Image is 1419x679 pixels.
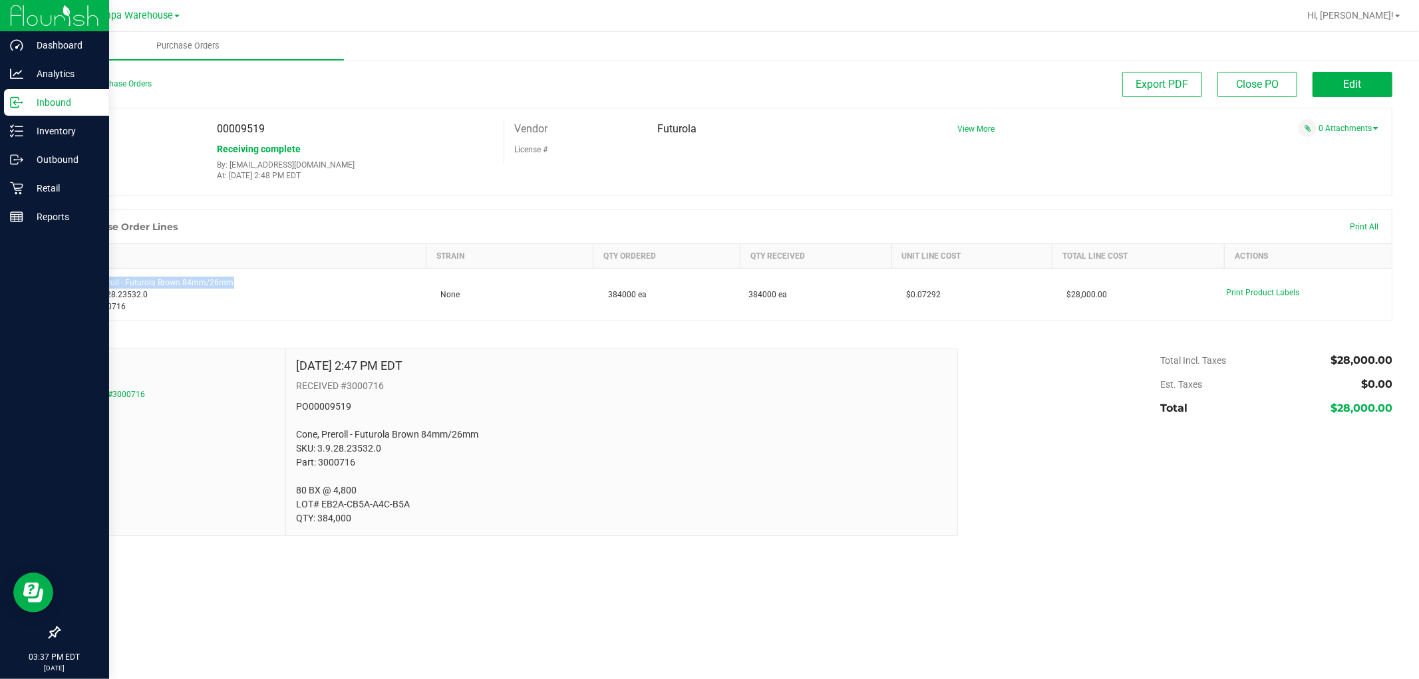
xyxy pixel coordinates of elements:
a: Purchase Orders [32,32,344,60]
th: Actions [1225,244,1392,269]
span: 384000 ea [748,289,787,301]
span: 00009519 [218,122,265,135]
span: Tampa Warehouse [92,10,173,21]
label: Vendor [514,119,548,139]
a: 0 Attachments [1319,124,1378,133]
inline-svg: Analytics [10,67,23,80]
span: 384000 ea [601,290,647,299]
button: Edit [1313,72,1392,97]
span: $28,000.00 [1331,402,1392,414]
span: Futurola [657,122,697,135]
span: Export PDF [1136,78,1189,90]
span: $28,000.00 [1060,290,1107,299]
span: None [434,290,460,299]
a: View More [957,124,995,134]
p: Analytics [23,66,103,82]
inline-svg: Inbound [10,96,23,109]
span: $0.07292 [899,290,941,299]
th: Unit Line Cost [891,244,1052,269]
iframe: Resource center [13,573,53,612]
button: Export PDF [1122,72,1202,97]
p: PO00009519 Cone, Preroll - Futurola Brown 84mm/26mm SKU: 3.9.28.23532.0 Part: 3000716 80 BX @ 4,8... [296,400,947,525]
span: Est. Taxes [1160,379,1202,390]
th: Qty Received [740,244,891,269]
p: Dashboard [23,37,103,53]
inline-svg: Retail [10,182,23,195]
th: Item [60,244,426,269]
button: Close PO [1217,72,1297,97]
inline-svg: Inventory [10,124,23,138]
span: Close PO [1236,78,1279,90]
inline-svg: Reports [10,210,23,223]
span: $0.00 [1361,378,1392,390]
inline-svg: Dashboard [10,39,23,52]
span: Total [1160,402,1187,414]
span: Purchase Orders [138,40,237,52]
th: Qty Ordered [593,244,740,269]
h4: [DATE] 2:47 PM EDT [296,359,402,372]
p: [DATE] [6,663,103,673]
p: Inventory [23,123,103,139]
p: Reports [23,209,103,225]
span: Print Product Labels [1227,288,1300,297]
th: Strain [426,244,593,269]
th: Total Line Cost [1052,244,1224,269]
span: Hi, [PERSON_NAME]! [1307,10,1394,21]
h1: Purchase Order Lines [73,221,178,232]
p: Retail [23,180,103,196]
p: Inbound [23,94,103,110]
span: Notes [69,359,275,375]
p: At: [DATE] 2:48 PM EDT [218,171,494,180]
div: Cone, Preroll - Futurola Brown 84mm/26mm SKU: 3.9.28.23532.0 Part: 3000716 [68,277,418,313]
label: License # [514,140,548,160]
span: $28,000.00 [1331,354,1392,366]
span: Edit [1344,78,1362,90]
p: Outbound [23,152,103,168]
p: 03:37 PM EDT [6,651,103,663]
span: Total Incl. Taxes [1160,355,1226,366]
p: By: [EMAIL_ADDRESS][DOMAIN_NAME] [218,160,494,170]
span: Receiving complete [218,144,301,154]
inline-svg: Outbound [10,153,23,166]
span: Attach a document [1299,119,1317,137]
p: RECEIVED #3000716 [296,379,947,393]
span: Print All [1350,222,1378,231]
